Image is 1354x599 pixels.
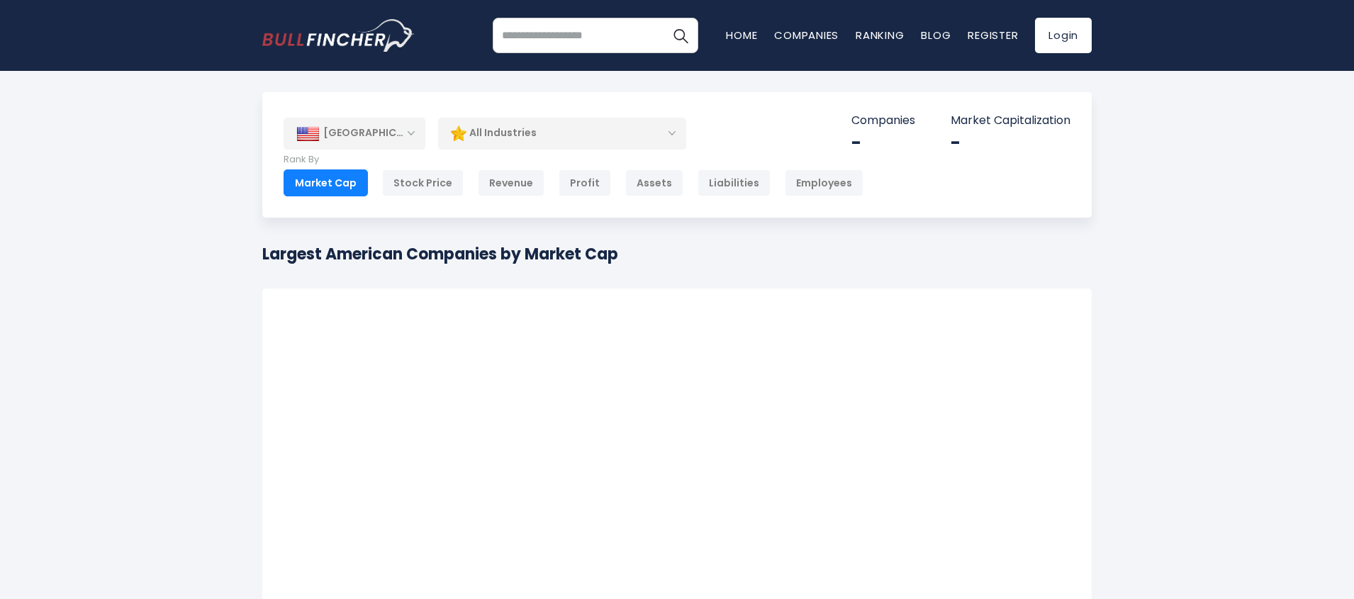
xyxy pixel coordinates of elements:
[726,28,757,43] a: Home
[698,169,771,196] div: Liabilities
[262,242,618,266] h1: Largest American Companies by Market Cap
[478,169,544,196] div: Revenue
[284,118,425,149] div: [GEOGRAPHIC_DATA]
[851,132,915,154] div: -
[663,18,698,53] button: Search
[856,28,904,43] a: Ranking
[1035,18,1092,53] a: Login
[284,169,368,196] div: Market Cap
[382,169,464,196] div: Stock Price
[774,28,839,43] a: Companies
[625,169,683,196] div: Assets
[284,154,863,166] p: Rank By
[951,113,1070,128] p: Market Capitalization
[951,132,1070,154] div: -
[785,169,863,196] div: Employees
[262,19,415,52] img: bullfincher logo
[262,19,415,52] a: Go to homepage
[559,169,611,196] div: Profit
[968,28,1018,43] a: Register
[851,113,915,128] p: Companies
[438,117,686,150] div: All Industries
[921,28,951,43] a: Blog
